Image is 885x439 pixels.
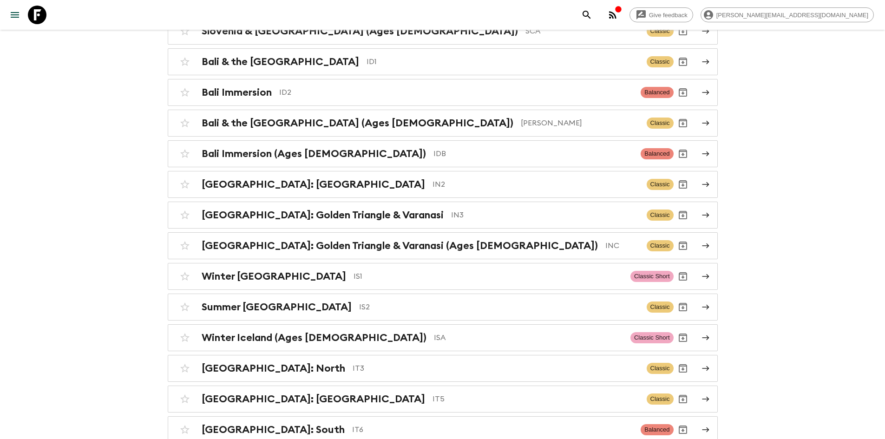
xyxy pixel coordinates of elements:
[647,301,674,313] span: Classic
[168,386,718,413] a: [GEOGRAPHIC_DATA]: [GEOGRAPHIC_DATA]IT5ClassicArchive
[630,332,674,343] span: Classic Short
[521,118,639,129] p: [PERSON_NAME]
[674,83,692,102] button: Archive
[647,363,674,374] span: Classic
[353,363,639,374] p: IT3
[168,171,718,198] a: [GEOGRAPHIC_DATA]: [GEOGRAPHIC_DATA]IN2ClassicArchive
[647,179,674,190] span: Classic
[202,148,426,160] h2: Bali Immersion (Ages [DEMOGRAPHIC_DATA])
[168,18,718,45] a: Slovenia & [GEOGRAPHIC_DATA] (Ages [DEMOGRAPHIC_DATA])SCAClassicArchive
[674,114,692,132] button: Archive
[647,393,674,405] span: Classic
[168,355,718,382] a: [GEOGRAPHIC_DATA]: NorthIT3ClassicArchive
[202,424,345,436] h2: [GEOGRAPHIC_DATA]: South
[168,79,718,106] a: Bali ImmersionID2BalancedArchive
[674,390,692,408] button: Archive
[647,56,674,67] span: Classic
[352,424,634,435] p: IT6
[202,301,352,313] h2: Summer [GEOGRAPHIC_DATA]
[168,263,718,290] a: Winter [GEOGRAPHIC_DATA]IS1Classic ShortArchive
[577,6,596,24] button: search adventures
[647,210,674,221] span: Classic
[168,140,718,167] a: Bali Immersion (Ages [DEMOGRAPHIC_DATA])IDBBalancedArchive
[641,148,673,159] span: Balanced
[451,210,639,221] p: IN3
[354,271,623,282] p: IS1
[674,144,692,163] button: Archive
[674,420,692,439] button: Archive
[202,117,513,129] h2: Bali & the [GEOGRAPHIC_DATA] (Ages [DEMOGRAPHIC_DATA])
[433,393,639,405] p: IT5
[674,267,692,286] button: Archive
[202,178,425,190] h2: [GEOGRAPHIC_DATA]: [GEOGRAPHIC_DATA]
[202,209,444,221] h2: [GEOGRAPHIC_DATA]: Golden Triangle & Varanasi
[674,22,692,40] button: Archive
[168,202,718,229] a: [GEOGRAPHIC_DATA]: Golden Triangle & VaranasiIN3ClassicArchive
[701,7,874,22] div: [PERSON_NAME][EMAIL_ADDRESS][DOMAIN_NAME]
[202,393,425,405] h2: [GEOGRAPHIC_DATA]: [GEOGRAPHIC_DATA]
[647,118,674,129] span: Classic
[202,86,272,98] h2: Bali Immersion
[434,332,623,343] p: ISA
[647,26,674,37] span: Classic
[202,25,518,37] h2: Slovenia & [GEOGRAPHIC_DATA] (Ages [DEMOGRAPHIC_DATA])
[202,240,598,252] h2: [GEOGRAPHIC_DATA]: Golden Triangle & Varanasi (Ages [DEMOGRAPHIC_DATA])
[202,332,426,344] h2: Winter Iceland (Ages [DEMOGRAPHIC_DATA])
[674,359,692,378] button: Archive
[168,110,718,137] a: Bali & the [GEOGRAPHIC_DATA] (Ages [DEMOGRAPHIC_DATA])[PERSON_NAME]ClassicArchive
[6,6,24,24] button: menu
[367,56,639,67] p: ID1
[433,148,634,159] p: IDB
[644,12,693,19] span: Give feedback
[674,328,692,347] button: Archive
[359,301,639,313] p: IS2
[168,294,718,321] a: Summer [GEOGRAPHIC_DATA]IS2ClassicArchive
[605,240,639,251] p: INC
[202,56,359,68] h2: Bali & the [GEOGRAPHIC_DATA]
[674,175,692,194] button: Archive
[711,12,873,19] span: [PERSON_NAME][EMAIL_ADDRESS][DOMAIN_NAME]
[168,232,718,259] a: [GEOGRAPHIC_DATA]: Golden Triangle & Varanasi (Ages [DEMOGRAPHIC_DATA])INCClassicArchive
[674,206,692,224] button: Archive
[202,270,346,282] h2: Winter [GEOGRAPHIC_DATA]
[168,324,718,351] a: Winter Iceland (Ages [DEMOGRAPHIC_DATA])ISAClassic ShortArchive
[641,424,673,435] span: Balanced
[168,48,718,75] a: Bali & the [GEOGRAPHIC_DATA]ID1ClassicArchive
[629,7,693,22] a: Give feedback
[630,271,674,282] span: Classic Short
[674,236,692,255] button: Archive
[674,52,692,71] button: Archive
[647,240,674,251] span: Classic
[433,179,639,190] p: IN2
[525,26,639,37] p: SCA
[641,87,673,98] span: Balanced
[674,298,692,316] button: Archive
[279,87,634,98] p: ID2
[202,362,345,374] h2: [GEOGRAPHIC_DATA]: North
